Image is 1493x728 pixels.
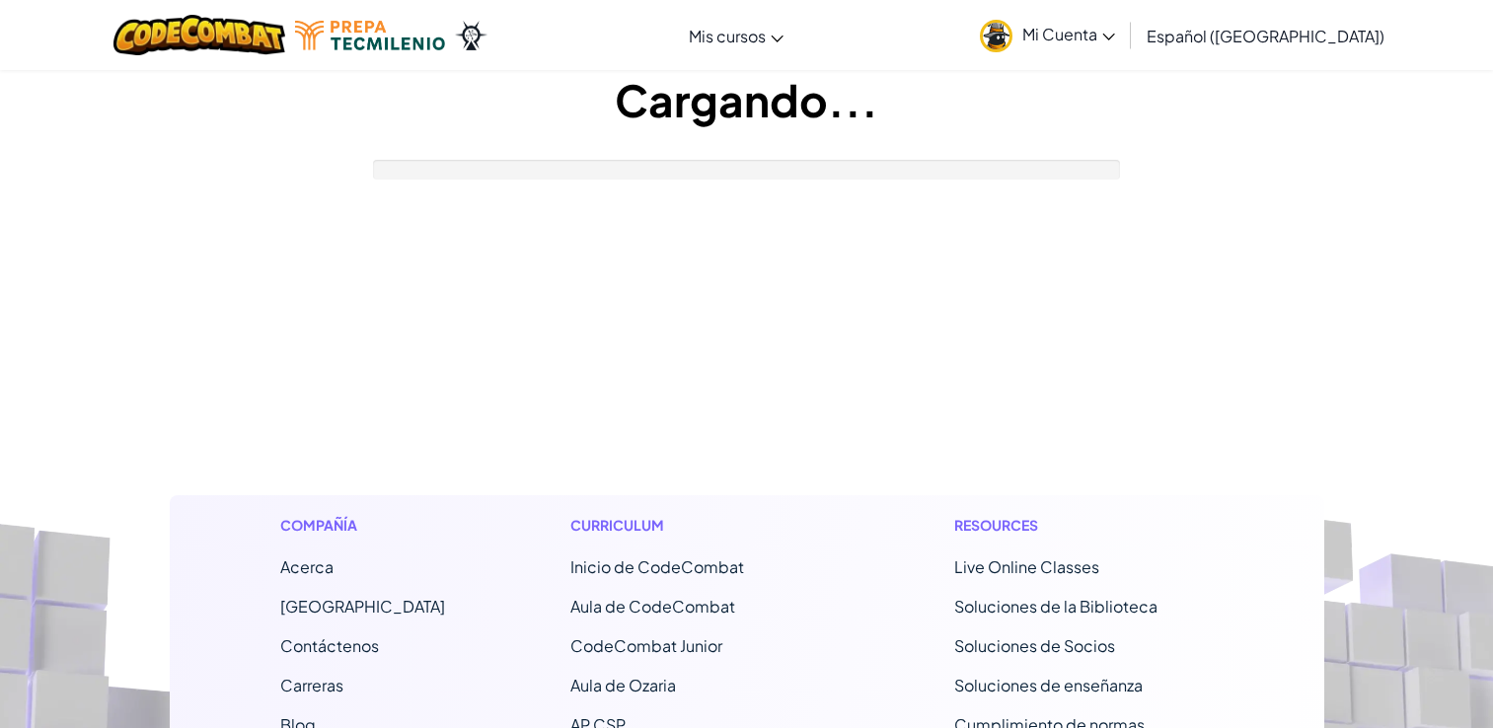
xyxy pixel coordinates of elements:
[1022,24,1115,44] span: Mi Cuenta
[980,20,1012,52] img: avatar
[1147,26,1384,46] span: Español ([GEOGRAPHIC_DATA])
[280,675,343,695] a: Carreras
[570,515,830,536] h1: Curriculum
[280,515,445,536] h1: Compañía
[970,4,1125,66] a: Mi Cuenta
[280,556,334,577] a: Acerca
[954,556,1099,577] a: Live Online Classes
[570,596,735,617] a: Aula de CodeCombat
[570,675,676,695] a: Aula de Ozaria
[954,515,1214,536] h1: Resources
[280,596,445,617] a: [GEOGRAPHIC_DATA]
[455,21,486,50] img: Ozaria
[689,26,766,46] span: Mis cursos
[113,15,286,55] img: CodeCombat logo
[570,556,744,577] span: Inicio de CodeCombat
[570,635,722,656] a: CodeCombat Junior
[295,21,445,50] img: Tecmilenio logo
[954,635,1115,656] a: Soluciones de Socios
[954,675,1143,695] a: Soluciones de enseñanza
[1137,9,1394,62] a: Español ([GEOGRAPHIC_DATA])
[679,9,793,62] a: Mis cursos
[954,596,1157,617] a: Soluciones de la Biblioteca
[280,635,379,656] span: Contáctenos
